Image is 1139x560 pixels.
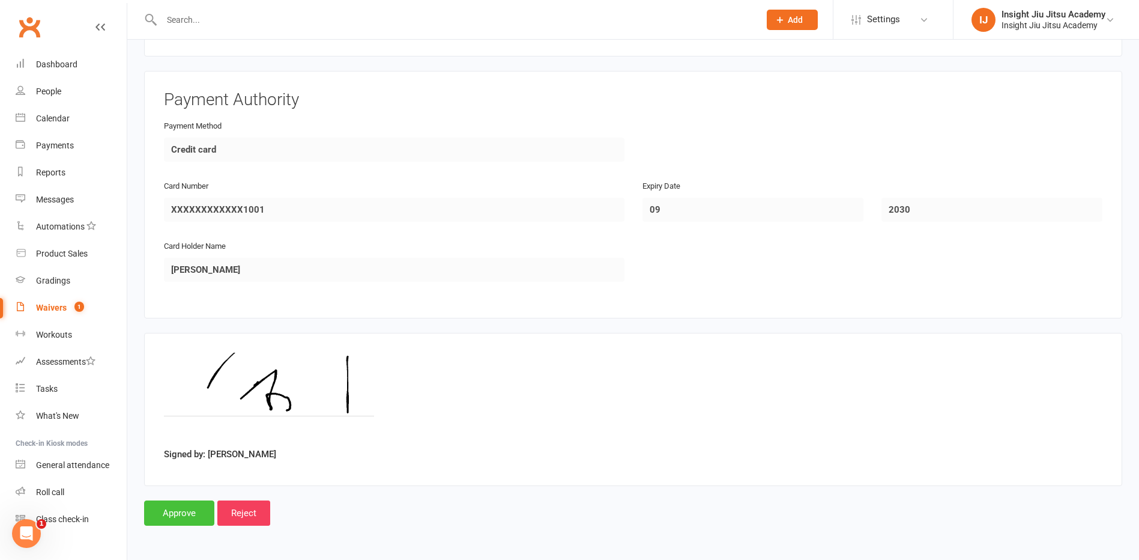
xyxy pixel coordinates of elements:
div: Workouts [36,330,72,339]
div: Roll call [36,487,64,497]
span: Add [788,15,803,25]
input: Reject [217,501,270,526]
a: Workouts [16,321,127,348]
div: Tasks [36,384,58,394]
a: Product Sales [16,240,127,267]
span: 1 [74,302,84,312]
a: Assessments [16,348,127,376]
div: General attendance [36,460,109,470]
a: Payments [16,132,127,159]
div: What's New [36,411,79,421]
a: Roll call [16,479,127,506]
div: Dashboard [36,59,77,69]
a: Gradings [16,267,127,294]
div: Waivers [36,303,67,312]
div: People [36,87,61,96]
a: Dashboard [16,51,127,78]
a: Waivers 1 [16,294,127,321]
iframe: Intercom live chat [12,519,41,548]
div: Reports [36,168,65,177]
a: Clubworx [14,12,44,42]
span: 1 [37,519,46,529]
div: Assessments [36,357,95,367]
button: Add [767,10,818,30]
div: Messages [36,195,74,204]
input: Search... [158,11,751,28]
div: Class check-in [36,514,89,524]
div: Gradings [36,276,70,285]
a: Tasks [16,376,127,403]
div: Insight Jiu Jitsu Academy [1002,9,1105,20]
div: Automations [36,222,85,231]
label: Payment Method [164,120,222,133]
div: Insight Jiu Jitsu Academy [1002,20,1105,31]
input: Approve [144,501,214,526]
a: Class kiosk mode [16,506,127,533]
div: Calendar [36,114,70,123]
a: People [16,78,127,105]
a: Reports [16,159,127,186]
a: Calendar [16,105,127,132]
img: image1760422370.png [164,353,373,443]
div: Payments [36,141,74,150]
label: Signed by: [PERSON_NAME] [164,447,276,461]
label: Card Number [164,180,208,193]
a: What's New [16,403,127,430]
span: Settings [867,6,900,33]
a: Messages [16,186,127,213]
a: General attendance kiosk mode [16,452,127,479]
label: Card Holder Name [164,240,226,253]
div: Product Sales [36,249,88,258]
a: Automations [16,213,127,240]
label: Expiry Date [642,180,680,193]
div: IJ [971,8,995,32]
h3: Payment Authority [164,91,1102,109]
